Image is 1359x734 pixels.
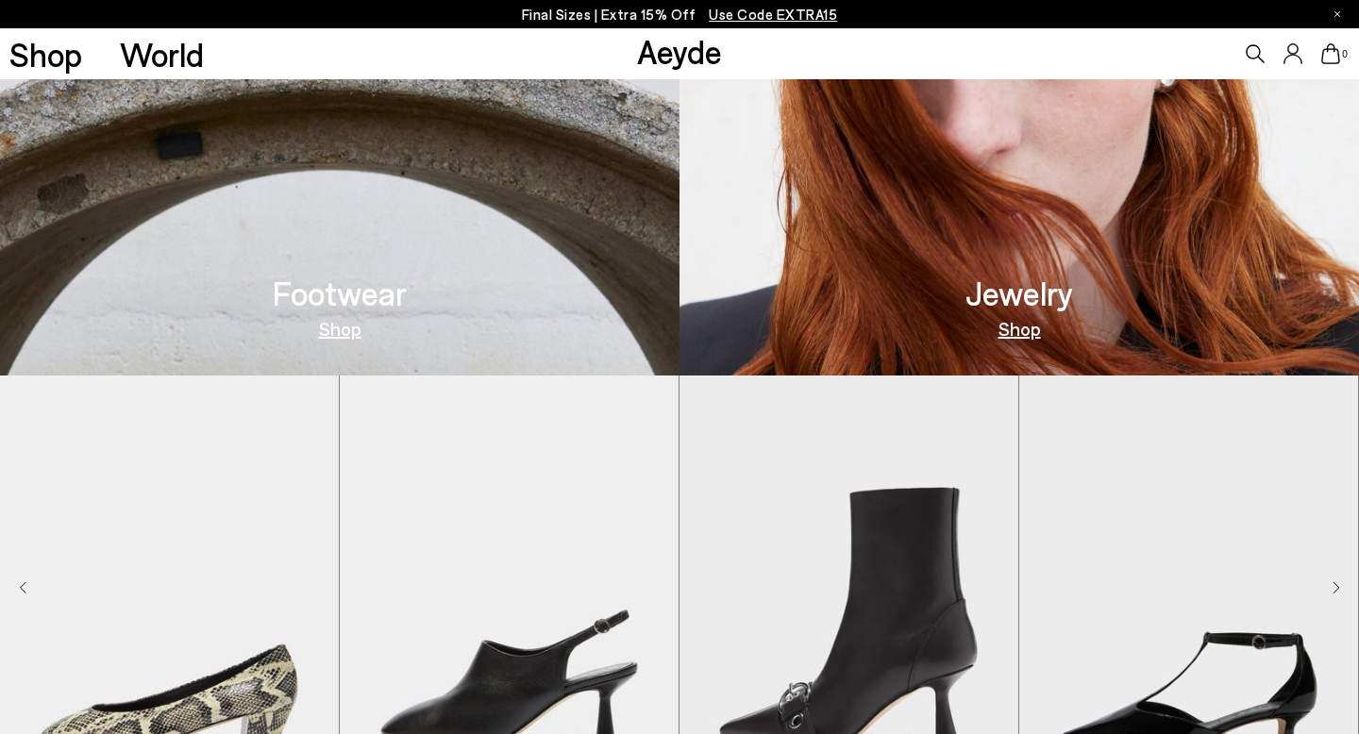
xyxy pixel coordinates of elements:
[1321,43,1340,64] a: 0
[9,38,82,71] a: Shop
[19,577,26,600] div: Previous slide
[998,319,1041,338] a: Shop
[709,6,837,23] span: Navigate to /collections/ss25-final-sizes
[1340,49,1350,59] span: 0
[319,319,361,338] a: Shop
[273,276,407,309] h3: Footwear
[120,38,204,71] a: World
[522,3,838,26] p: Final Sizes | Extra 15% Off
[637,31,722,71] a: Aeyde
[965,276,1073,309] h3: Jewelry
[1333,577,1340,600] div: Next slide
